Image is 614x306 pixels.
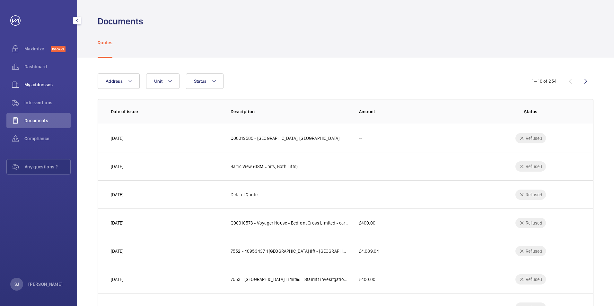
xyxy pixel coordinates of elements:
[526,163,542,170] p: Refused
[526,220,542,226] p: Refused
[231,248,349,254] p: 7552 - 40953437 1 [GEOGRAPHIC_DATA] lift - [GEOGRAPHIC_DATA] - 1 and [STREET_ADDRESS]
[186,73,224,89] button: Status
[24,99,71,106] span: Interventions
[526,191,542,198] p: Refused
[106,79,123,84] span: Address
[24,81,71,88] span: My addresses
[111,135,123,141] p: [DATE]
[25,164,70,170] span: Any questions ?
[231,135,340,141] p: Q00019585 - [GEOGRAPHIC_DATA], [GEOGRAPHIC_DATA]
[98,15,143,27] h1: Documents
[231,163,298,170] p: Baltic View (GSM Units, Both Lifts)
[111,163,123,170] p: [DATE]
[98,73,140,89] button: Address
[359,220,375,226] p: £400.00
[111,108,220,115] p: Date of issue
[231,108,349,115] p: Description
[526,135,542,141] p: Refused
[194,79,207,84] span: Status
[481,108,580,115] p: Status
[359,276,375,283] p: £400.00
[24,135,71,142] span: Compliance
[231,191,258,198] p: Default Quote
[359,108,471,115] p: Amount
[359,248,379,254] p: £4,089.04
[359,135,362,141] p: --
[111,276,123,283] p: [DATE]
[111,220,123,226] p: [DATE]
[526,276,542,283] p: Refused
[14,281,19,287] p: SJ
[154,79,162,84] span: Unit
[526,248,542,254] p: Refused
[359,163,362,170] p: --
[111,248,123,254] p: [DATE]
[231,276,349,283] p: 7553 - [GEOGRAPHIC_DATA] Limited - Stairlift invesitgation & batteirs installation
[231,220,349,226] p: Q00010573 - Voyager House - Bedfont Cross Limited - car station re-mount -11/03/24
[51,46,66,52] span: Discover
[111,191,123,198] p: [DATE]
[359,191,362,198] p: --
[146,73,180,89] button: Unit
[28,281,63,287] p: [PERSON_NAME]
[532,78,557,84] div: 1 – 10 of 254
[24,117,71,124] span: Documents
[98,39,112,46] p: Quotes
[24,64,71,70] span: Dashboard
[24,46,51,52] span: Maximize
